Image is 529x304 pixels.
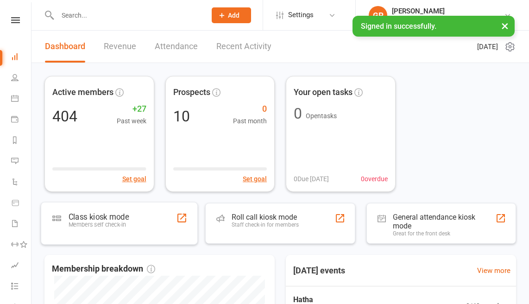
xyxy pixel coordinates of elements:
[369,6,387,25] div: GP
[306,112,337,120] span: Open tasks
[294,106,302,121] div: 0
[52,109,77,124] div: 404
[52,86,113,99] span: Active members
[45,31,85,63] a: Dashboard
[288,5,314,25] span: Settings
[477,41,498,52] span: [DATE]
[155,31,198,63] a: Attendance
[286,262,353,279] h3: [DATE] events
[216,31,271,63] a: Recent Activity
[294,86,353,99] span: Your open tasks
[173,86,210,99] span: Prospects
[392,15,504,24] div: Australian School of Meditation & Yoga
[11,131,32,152] a: Reports
[393,213,495,230] div: General attendance kiosk mode
[294,174,329,184] span: 0 Due [DATE]
[11,256,32,277] a: Assessments
[69,212,129,222] div: Class kiosk mode
[55,9,200,22] input: Search...
[212,7,251,23] button: Add
[104,31,136,63] a: Revenue
[11,47,32,68] a: Dashboard
[392,7,504,15] div: [PERSON_NAME]
[11,193,32,214] a: Product Sales
[497,16,513,36] button: ×
[117,116,146,126] span: Past week
[361,22,436,31] span: Signed in successfully.
[52,262,155,276] span: Membership breakdown
[233,116,267,126] span: Past month
[232,213,299,222] div: Roll call kiosk mode
[69,222,129,228] div: Members self check-in
[11,110,32,131] a: Payments
[117,102,146,116] span: +27
[11,89,32,110] a: Calendar
[233,102,267,116] span: 0
[361,174,388,184] span: 0 overdue
[393,230,495,237] div: Great for the front desk
[228,12,239,19] span: Add
[232,222,299,228] div: Staff check-in for members
[122,174,146,184] button: Set goal
[173,109,190,124] div: 10
[243,174,267,184] button: Set goal
[477,265,510,276] a: View more
[11,68,32,89] a: People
